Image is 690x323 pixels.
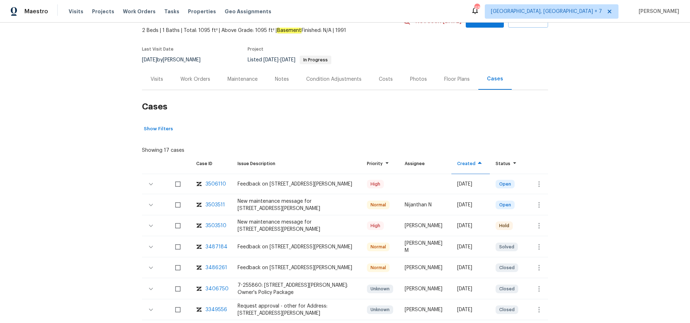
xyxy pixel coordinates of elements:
[123,8,156,15] span: Work Orders
[405,285,446,292] div: [PERSON_NAME]
[306,76,362,83] div: Condition Adjustments
[238,243,355,251] div: Feedback on [STREET_ADDRESS][PERSON_NAME]
[277,28,302,33] em: Basement
[405,264,446,271] div: [PERSON_NAME]
[496,160,519,167] div: Status
[405,160,446,167] div: Assignee
[368,181,383,188] span: High
[405,306,446,313] div: [PERSON_NAME]
[196,264,226,271] a: zendesk-icon3486261
[196,181,202,188] img: zendesk-icon
[180,76,210,83] div: Work Orders
[206,243,227,251] div: 3487184
[457,222,484,229] div: [DATE]
[142,56,209,64] div: by [PERSON_NAME]
[238,219,355,233] div: New maintenance message for [STREET_ADDRESS][PERSON_NAME]
[196,201,226,209] a: zendesk-icon3503511
[142,47,174,51] span: Last Visit Date
[196,306,202,313] img: zendesk-icon
[144,125,173,133] span: Show Filters
[457,306,484,313] div: [DATE]
[206,181,226,188] div: 3506110
[474,4,479,11] div: 48
[196,306,226,313] a: zendesk-icon3349556
[196,285,226,292] a: zendesk-icon3406750
[142,57,157,62] span: [DATE]
[196,264,202,271] img: zendesk-icon
[496,201,514,209] span: Open
[405,201,446,209] div: Nijanthan N
[368,243,389,251] span: Normal
[457,160,484,167] div: Created
[496,243,517,251] span: Solved
[142,27,402,34] span: 2 Beds | 1 Baths | Total: 1095 ft² | Above Grade: 1095 ft² | Finished: N/A | 1991
[196,243,226,251] a: zendesk-icon3487184
[368,264,389,271] span: Normal
[457,201,484,209] div: [DATE]
[496,306,517,313] span: Closed
[164,9,179,14] span: Tasks
[206,201,225,209] div: 3503511
[196,160,226,167] div: Case ID
[275,76,289,83] div: Notes
[491,8,602,15] span: [GEOGRAPHIC_DATA], [GEOGRAPHIC_DATA] + 7
[206,285,229,292] div: 3406750
[238,282,355,296] div: 7-255860: [STREET_ADDRESS][PERSON_NAME]: Owner's Policy Package
[69,8,83,15] span: Visits
[142,90,548,123] h2: Cases
[368,201,389,209] span: Normal
[238,198,355,212] div: New maintenance message for [STREET_ADDRESS][PERSON_NAME]
[142,123,175,135] button: Show Filters
[636,8,679,15] span: [PERSON_NAME]
[263,57,295,62] span: -
[496,264,517,271] span: Closed
[444,76,470,83] div: Floor Plans
[238,303,355,317] div: Request approval - other for Address: [STREET_ADDRESS][PERSON_NAME]
[248,47,263,51] span: Project
[496,222,512,229] span: Hold
[238,264,355,271] div: Feedback on [STREET_ADDRESS][PERSON_NAME]
[457,243,484,251] div: [DATE]
[405,222,446,229] div: [PERSON_NAME]
[238,181,355,188] div: Feedback on [STREET_ADDRESS][PERSON_NAME]
[196,222,202,229] img: zendesk-icon
[196,222,226,229] a: zendesk-icon3503510
[368,306,392,313] span: Unknown
[151,76,163,83] div: Visits
[24,8,48,15] span: Maestro
[238,160,355,167] div: Issue Description
[263,57,279,62] span: [DATE]
[368,285,392,292] span: Unknown
[379,76,393,83] div: Costs
[405,240,446,254] div: [PERSON_NAME] M
[206,306,227,313] div: 3349556
[496,181,514,188] span: Open
[300,58,331,62] span: In Progress
[368,222,383,229] span: High
[206,222,226,229] div: 3503510
[188,8,216,15] span: Properties
[457,181,484,188] div: [DATE]
[196,201,202,209] img: zendesk-icon
[206,264,227,271] div: 3486261
[280,57,295,62] span: [DATE]
[92,8,114,15] span: Projects
[457,285,484,292] div: [DATE]
[487,75,503,83] div: Cases
[367,160,393,167] div: Priority
[227,76,258,83] div: Maintenance
[142,144,184,154] div: Showing 17 cases
[196,243,202,251] img: zendesk-icon
[225,8,271,15] span: Geo Assignments
[196,181,226,188] a: zendesk-icon3506110
[410,76,427,83] div: Photos
[248,57,331,62] span: Listed
[496,285,517,292] span: Closed
[457,264,484,271] div: [DATE]
[196,285,202,292] img: zendesk-icon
